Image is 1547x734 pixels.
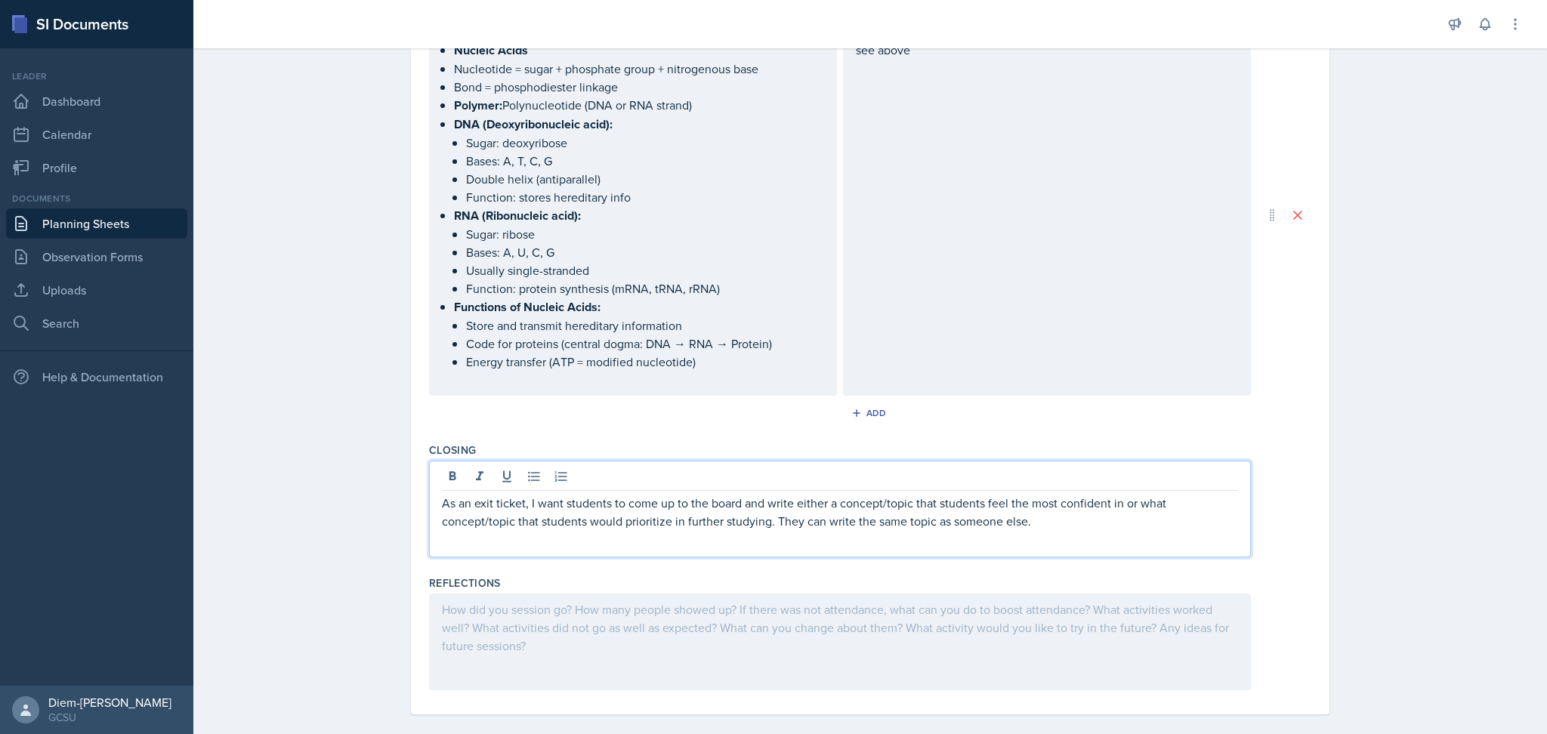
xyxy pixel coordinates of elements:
[466,316,824,335] p: Store and transmit hereditary information
[454,78,824,96] p: Bond = phosphodiester linkage
[854,407,887,419] div: Add
[466,243,824,261] p: Bases: A, U, C, G
[856,41,1238,59] p: see above
[466,170,824,188] p: Double helix (antiparallel)
[466,335,824,353] p: Code for proteins (central dogma: DNA → RNA → Protein)
[429,443,476,458] label: Closing
[6,86,187,116] a: Dashboard
[454,42,528,59] strong: Nucleic Acids
[454,60,824,78] p: Nucleotide = sugar + phosphate group + nitrogenous base
[454,298,601,316] strong: Functions of Nucleic Acids:
[454,116,613,133] strong: DNA (Deoxyribonucleic acid):
[466,134,824,152] p: Sugar: deoxyribose
[6,153,187,183] a: Profile
[429,575,501,591] label: Reflections
[466,261,824,279] p: Usually single-stranded
[466,353,824,371] p: Energy transfer (ATP = modified nucleotide)
[6,69,187,83] div: Leader
[6,192,187,205] div: Documents
[6,208,187,239] a: Planning Sheets
[466,188,824,206] p: Function: stores hereditary info
[454,96,824,115] p: Polynucleotide (DNA or RNA strand)
[48,695,171,710] div: Diem-[PERSON_NAME]
[454,97,502,114] strong: Polymer:
[466,225,824,243] p: Sugar: ribose
[466,152,824,170] p: Bases: A, T, C, G
[454,207,581,224] strong: RNA (Ribonucleic acid):
[6,275,187,305] a: Uploads
[846,402,895,424] button: Add
[442,494,1238,530] p: As an exit ticket, I want students to come up to the board and write either a concept/topic that ...
[466,279,824,298] p: Function: protein synthesis (mRNA, tRNA, rRNA)
[6,308,187,338] a: Search
[6,119,187,150] a: Calendar
[6,242,187,272] a: Observation Forms
[6,362,187,392] div: Help & Documentation
[48,710,171,725] div: GCSU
